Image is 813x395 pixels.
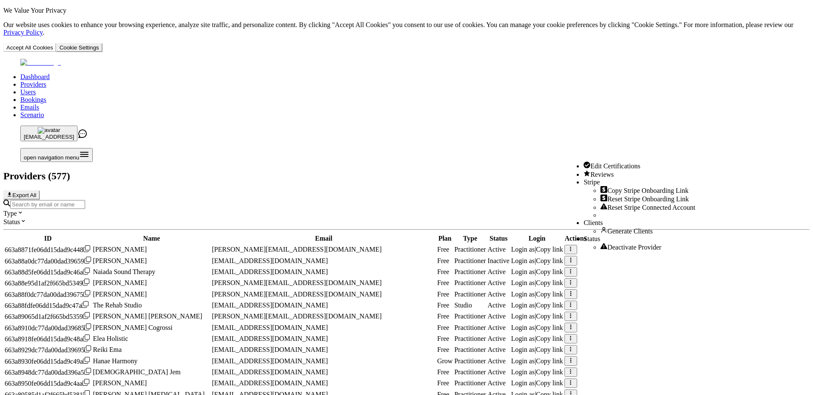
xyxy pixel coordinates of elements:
[511,357,535,365] span: Login as
[511,246,535,253] span: Login as
[488,302,510,309] div: Active
[3,170,810,182] h2: Providers ( 577 )
[511,346,563,354] div: |
[536,357,563,365] span: Copy link
[437,324,449,331] span: Free
[437,346,449,353] span: Free
[454,234,487,243] th: Type
[454,302,472,309] span: validated
[24,154,79,161] span: open navigation menu
[93,335,128,342] span: Elea Holistic
[5,312,91,321] div: Click to copy
[511,335,535,342] span: Login as
[437,379,449,387] span: Free
[607,187,689,194] span: Copy Stripe Onboarding Link
[488,346,510,354] div: Active
[607,195,689,203] span: Reset Stripe Onboarding Link
[511,268,535,275] span: Login as
[5,379,91,387] div: Click to copy
[5,268,91,276] div: Click to copy
[511,279,563,287] div: |
[511,357,563,365] div: |
[511,324,535,331] span: Login as
[511,335,563,343] div: |
[93,313,202,320] span: [PERSON_NAME] [PERSON_NAME]
[3,217,810,226] div: Status
[93,346,122,353] span: Reiki Ema
[536,313,563,320] span: Copy link
[212,335,328,342] span: [EMAIL_ADDRESS][DOMAIN_NAME]
[93,246,147,253] span: [PERSON_NAME]
[488,357,510,365] div: Active
[488,291,510,298] div: Active
[212,246,382,253] span: [PERSON_NAME][EMAIL_ADDRESS][DOMAIN_NAME]
[3,190,40,200] button: Export All
[454,346,486,353] span: validated
[212,324,328,331] span: [EMAIL_ADDRESS][DOMAIN_NAME]
[488,335,510,343] div: Active
[93,357,137,365] span: Hanae Harmony
[511,302,535,309] span: Login as
[488,279,510,287] div: Active
[437,357,452,365] span: Grow
[454,246,486,253] span: validated
[5,368,91,376] div: Click to copy
[511,291,535,298] span: Login as
[511,313,535,320] span: Login as
[454,279,486,286] span: validated
[212,357,328,365] span: [EMAIL_ADDRESS][DOMAIN_NAME]
[5,301,91,310] div: Click to copy
[511,368,563,376] div: |
[437,291,449,298] span: Free
[454,335,486,342] span: validated
[536,368,563,376] span: Copy link
[437,313,449,320] span: Free
[488,324,510,332] div: Active
[3,29,43,36] a: Privacy Policy
[511,257,535,264] span: Login as
[5,257,91,265] div: Click to copy
[93,257,147,264] span: [PERSON_NAME]
[437,257,449,264] span: Free
[5,290,91,299] div: Click to copy
[536,257,563,264] span: Copy link
[24,134,74,140] span: [EMAIL_ADDRESS]
[487,234,510,243] th: Status
[56,43,102,52] button: Cookie Settings
[93,291,147,298] span: [PERSON_NAME]
[437,268,449,275] span: Free
[536,279,563,286] span: Copy link
[454,379,486,387] span: validated
[536,268,563,275] span: Copy link
[454,357,486,365] span: validated
[212,268,328,275] span: [EMAIL_ADDRESS][DOMAIN_NAME]
[5,279,91,287] div: Click to copy
[583,219,603,226] span: Clients
[454,368,486,376] span: validated
[3,21,810,36] p: Our website uses cookies to enhance your browsing experience, analyze site traffic, and personali...
[511,257,563,265] div: |
[488,257,510,265] div: Inactive
[93,268,155,275] span: Naiada Sound Therapy
[511,379,535,387] span: Login as
[511,246,563,253] div: |
[38,127,60,134] img: avatar
[488,368,510,376] div: Active
[511,268,563,276] div: |
[20,88,36,96] a: Users
[536,379,563,387] span: Copy link
[590,162,640,170] span: Edit Certifications
[511,368,535,376] span: Login as
[5,245,91,254] div: Click to copy
[437,302,449,309] span: Free
[212,257,328,264] span: [EMAIL_ADDRESS][DOMAIN_NAME]
[454,291,486,298] span: validated
[3,7,810,14] p: We Value Your Privacy
[5,346,91,354] div: Click to copy
[488,379,510,387] div: Active
[488,246,510,253] div: Active
[590,171,614,178] span: Reviews
[437,279,449,286] span: Free
[212,379,328,387] span: [EMAIL_ADDRESS][DOMAIN_NAME]
[93,368,180,376] span: [DEMOGRAPHIC_DATA] Jem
